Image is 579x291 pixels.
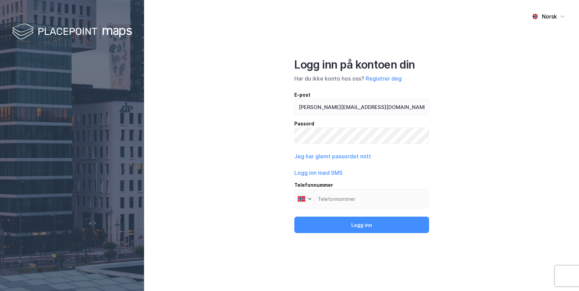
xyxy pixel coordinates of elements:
[294,152,371,160] button: Jeg har glemt passordet mitt
[294,217,429,233] button: Logg inn
[542,12,557,21] div: Norsk
[294,181,429,189] div: Telefonnummer
[294,169,343,177] button: Logg inn med SMS
[294,74,429,83] div: Har du ikke konto hos oss?
[294,58,429,72] div: Logg inn på kontoen din
[294,91,429,99] div: E-post
[545,258,579,291] iframe: Chat Widget
[294,120,429,128] div: Passord
[366,74,402,83] button: Registrer deg
[12,22,132,42] img: logo-white.f07954bde2210d2a523dddb988cd2aa7.svg
[295,190,314,208] div: Norway: + 47
[294,189,429,208] input: Telefonnummer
